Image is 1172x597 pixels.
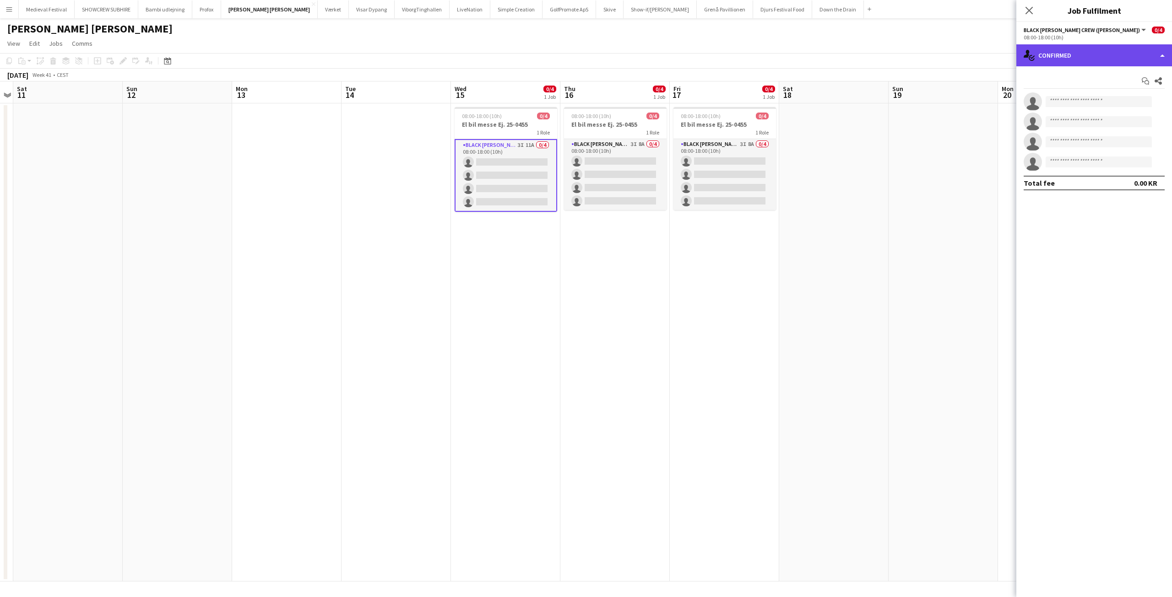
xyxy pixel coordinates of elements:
[7,22,173,36] h1: [PERSON_NAME] [PERSON_NAME]
[646,113,659,119] span: 0/4
[126,85,137,93] span: Sun
[596,0,624,18] button: Skive
[138,0,192,18] button: Bambi udlejning
[7,39,20,48] span: View
[544,93,556,100] div: 1 Job
[624,0,697,18] button: Show-if/[PERSON_NAME]
[697,0,753,18] button: Grenå Pavillionen
[755,129,769,136] span: 1 Role
[653,86,666,92] span: 0/4
[653,93,665,100] div: 1 Job
[537,129,550,136] span: 1 Role
[395,0,450,18] button: ViborgTinghallen
[1024,178,1055,188] div: Total fee
[681,113,721,119] span: 08:00-18:00 (10h)
[543,0,596,18] button: GolfPromote ApS
[783,85,793,93] span: Sat
[537,113,550,119] span: 0/4
[72,39,92,48] span: Comms
[1152,27,1165,33] span: 0/4
[756,113,769,119] span: 0/4
[17,85,27,93] span: Sat
[19,0,75,18] button: Medieval Festival
[7,70,28,80] div: [DATE]
[462,113,502,119] span: 08:00-18:00 (10h)
[29,39,40,48] span: Edit
[1024,27,1147,33] button: Black [PERSON_NAME] Crew ([PERSON_NAME])
[450,0,490,18] button: LiveNation
[1134,178,1157,188] div: 0.00 KR
[812,0,864,18] button: Down the Drain
[543,86,556,92] span: 0/4
[571,113,611,119] span: 08:00-18:00 (10h)
[891,90,903,100] span: 19
[349,0,395,18] button: Visar Dypang
[490,0,543,18] button: Simple Creation
[453,90,467,100] span: 15
[49,39,63,48] span: Jobs
[455,85,467,93] span: Wed
[1002,85,1014,93] span: Mon
[672,90,681,100] span: 17
[1024,27,1140,33] span: Black Luna Crew (Danny)
[1016,5,1172,16] h3: Job Fulfilment
[564,120,667,129] h3: El bil messe Ej. 25-0455
[763,93,775,100] div: 1 Job
[455,139,557,212] app-card-role: Black [PERSON_NAME] Crew ([PERSON_NAME])3I11A0/408:00-18:00 (10h)
[1016,44,1172,66] div: Confirmed
[192,0,221,18] button: Profox
[673,85,681,93] span: Fri
[892,85,903,93] span: Sun
[646,129,659,136] span: 1 Role
[673,139,776,210] app-card-role: Black [PERSON_NAME] Crew ([PERSON_NAME])3I8A0/408:00-18:00 (10h)
[673,107,776,210] app-job-card: 08:00-18:00 (10h)0/4El bil messe Ej. 25-04551 RoleBlack [PERSON_NAME] Crew ([PERSON_NAME])3I8A0/4...
[673,120,776,129] h3: El bil messe Ej. 25-0455
[1024,34,1165,41] div: 08:00-18:00 (10h)
[563,90,575,100] span: 16
[455,107,557,212] app-job-card: 08:00-18:00 (10h)0/4El bil messe Ej. 25-04551 RoleBlack [PERSON_NAME] Crew ([PERSON_NAME])3I11A0/...
[564,139,667,210] app-card-role: Black [PERSON_NAME] Crew ([PERSON_NAME])3I8A0/408:00-18:00 (10h)
[753,0,812,18] button: Djurs Festival Food
[45,38,66,49] a: Jobs
[30,71,53,78] span: Week 41
[318,0,349,18] button: Værket
[75,0,138,18] button: SHOWCREW SUBHIRE
[762,86,775,92] span: 0/4
[781,90,793,100] span: 18
[26,38,43,49] a: Edit
[345,85,356,93] span: Tue
[236,85,248,93] span: Mon
[57,71,69,78] div: CEST
[4,38,24,49] a: View
[16,90,27,100] span: 11
[1000,90,1014,100] span: 20
[344,90,356,100] span: 14
[234,90,248,100] span: 13
[125,90,137,100] span: 12
[221,0,318,18] button: [PERSON_NAME] [PERSON_NAME]
[455,120,557,129] h3: El bil messe Ej. 25-0455
[564,85,575,93] span: Thu
[68,38,96,49] a: Comms
[564,107,667,210] app-job-card: 08:00-18:00 (10h)0/4El bil messe Ej. 25-04551 RoleBlack [PERSON_NAME] Crew ([PERSON_NAME])3I8A0/4...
